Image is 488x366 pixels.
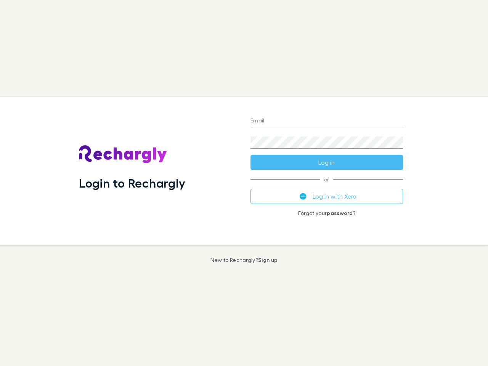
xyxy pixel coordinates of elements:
a: password [327,210,353,216]
a: Sign up [258,257,278,263]
img: Rechargly's Logo [79,145,167,164]
button: Log in [250,155,403,170]
img: Xero's logo [300,193,307,200]
span: or [250,179,403,180]
p: Forgot your ? [250,210,403,216]
h1: Login to Rechargly [79,176,185,190]
button: Log in with Xero [250,189,403,204]
p: New to Rechargly? [210,257,278,263]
